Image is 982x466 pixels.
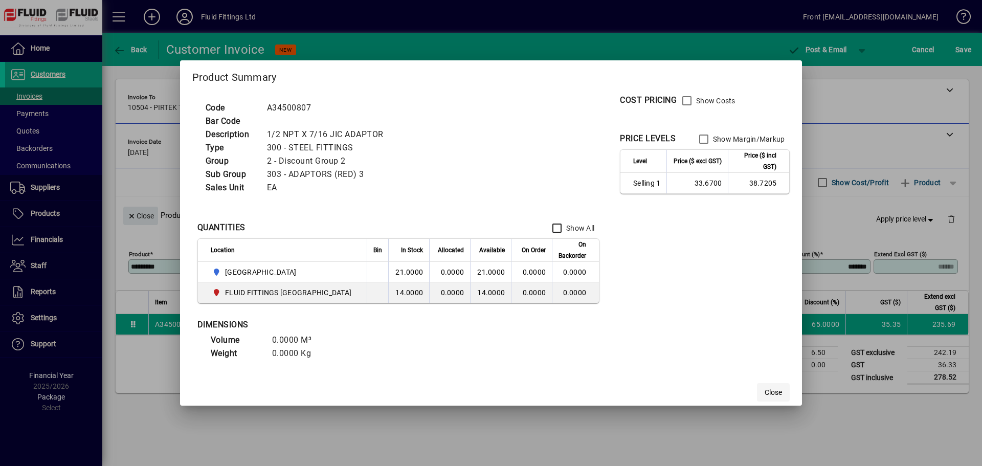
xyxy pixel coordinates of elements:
[552,262,599,282] td: 0.0000
[211,245,235,256] span: Location
[757,383,790,402] button: Close
[200,141,262,154] td: Type
[401,245,423,256] span: In Stock
[262,141,396,154] td: 300 - STEEL FITTINGS
[262,101,396,115] td: A34500807
[200,101,262,115] td: Code
[262,168,396,181] td: 303 - ADAPTORS (RED) 3
[559,239,586,261] span: On Backorder
[666,173,728,193] td: 33.6700
[522,245,546,256] span: On Order
[470,282,511,303] td: 14.0000
[564,223,594,233] label: Show All
[552,282,599,303] td: 0.0000
[728,173,789,193] td: 38.7205
[620,132,676,145] div: PRICE LEVELS
[734,150,776,172] span: Price ($ incl GST)
[200,154,262,168] td: Group
[267,347,328,360] td: 0.0000 Kg
[267,334,328,347] td: 0.0000 M³
[470,262,511,282] td: 21.0000
[206,347,267,360] td: Weight
[225,267,296,277] span: [GEOGRAPHIC_DATA]
[620,94,677,106] div: COST PRICING
[197,319,453,331] div: DIMENSIONS
[180,60,802,90] h2: Product Summary
[694,96,735,106] label: Show Costs
[262,154,396,168] td: 2 - Discount Group 2
[523,289,546,297] span: 0.0000
[429,262,470,282] td: 0.0000
[438,245,464,256] span: Allocated
[633,178,660,188] span: Selling 1
[225,287,351,298] span: FLUID FITTINGS [GEOGRAPHIC_DATA]
[200,128,262,141] td: Description
[711,134,785,144] label: Show Margin/Markup
[200,115,262,128] td: Bar Code
[523,268,546,276] span: 0.0000
[200,168,262,181] td: Sub Group
[388,282,429,303] td: 14.0000
[633,156,647,167] span: Level
[674,156,722,167] span: Price ($ excl GST)
[262,128,396,141] td: 1/2 NPT X 7/16 JIC ADAPTOR
[479,245,505,256] span: Available
[765,387,782,398] span: Close
[388,262,429,282] td: 21.0000
[200,181,262,194] td: Sales Unit
[197,221,245,234] div: QUANTITIES
[211,266,356,278] span: AUCKLAND
[429,282,470,303] td: 0.0000
[211,286,356,299] span: FLUID FITTINGS CHRISTCHURCH
[373,245,382,256] span: Bin
[206,334,267,347] td: Volume
[262,181,396,194] td: EA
